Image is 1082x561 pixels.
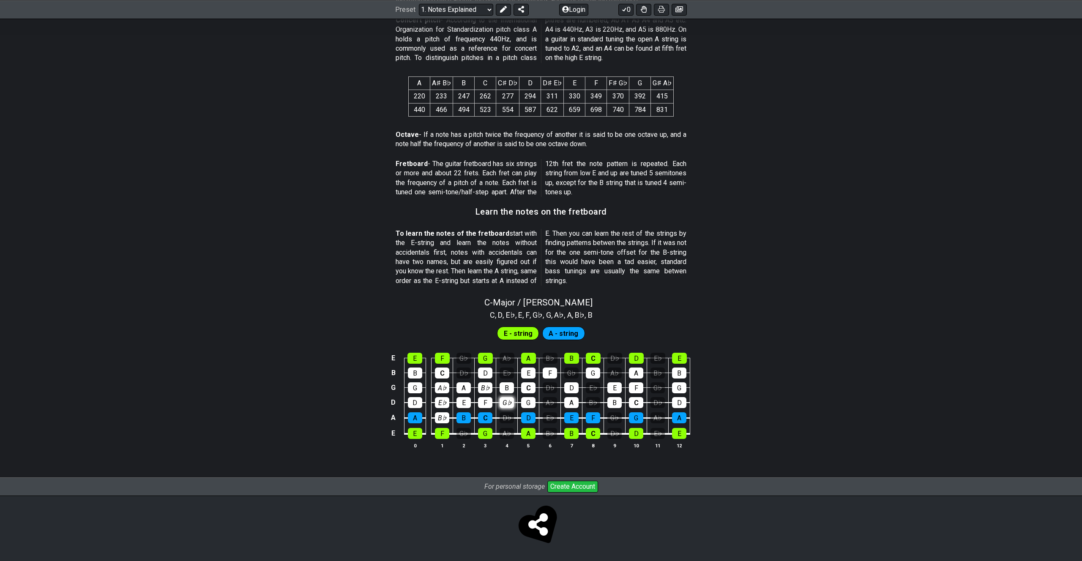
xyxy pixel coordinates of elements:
div: E♭ [586,382,600,393]
td: 247 [453,90,475,103]
div: D♭ [650,397,665,408]
div: D♭ [456,368,471,379]
div: D [629,353,644,364]
div: E [607,382,622,393]
div: D [478,368,492,379]
div: E [672,428,686,439]
div: C [521,382,536,393]
td: 233 [430,90,453,103]
span: Preset [395,5,415,14]
th: 12 [669,441,690,450]
button: Share Preset [514,3,529,15]
button: Login [559,3,588,15]
div: B [564,428,579,439]
th: C♯ D♭ [496,76,519,90]
select: Preset [419,3,493,15]
div: B♭ [586,397,600,408]
div: E [521,368,536,379]
div: B [456,412,471,423]
td: 698 [585,103,607,116]
div: D♭ [607,428,622,439]
td: 277 [496,90,519,103]
td: E [388,351,399,366]
div: G [672,382,686,393]
h3: Learn the notes on the fretboard [475,207,607,216]
div: B♭ [650,368,665,379]
td: A [388,410,399,426]
td: 831 [651,103,674,116]
th: 3 [475,441,496,450]
td: 330 [564,90,585,103]
div: B♭ [543,353,557,364]
button: Print [654,3,669,15]
span: C - Major / [PERSON_NAME] [484,297,593,308]
div: G [521,397,536,408]
div: F [435,353,450,364]
div: C [478,412,492,423]
td: 294 [519,90,541,103]
td: 220 [409,90,430,103]
td: 740 [607,103,629,116]
div: D [672,397,686,408]
div: D♭ [607,353,622,364]
th: 7 [561,441,582,450]
div: C [586,353,601,364]
th: 11 [647,441,669,450]
span: B [588,309,593,321]
div: A♭ [500,428,514,439]
div: G [629,412,643,423]
div: F [435,428,449,439]
td: D [388,395,399,410]
div: B [500,382,514,393]
strong: To learn the notes of the fretboard [396,229,509,237]
div: B [607,397,622,408]
button: Toggle Dexterity for all fretkits [636,3,651,15]
span: G♭ [533,309,543,321]
span: A♭ [554,309,564,321]
strong: Concert pitch [396,16,440,24]
strong: Fretboard [396,160,428,168]
td: 311 [541,90,564,103]
td: 587 [519,103,541,116]
div: G♭ [500,397,514,408]
th: F [585,76,607,90]
span: , [495,309,498,321]
th: E [564,76,585,90]
span: , [543,309,546,321]
td: 466 [430,103,453,116]
th: 8 [582,441,604,450]
div: G♭ [650,382,665,393]
i: For personal storage [484,482,545,490]
span: E [518,309,522,321]
span: Click to store and share! [521,507,561,547]
button: Create image [672,3,687,15]
th: 10 [626,441,647,450]
th: 4 [496,441,518,450]
div: A [408,412,422,423]
th: D♯ E♭ [541,76,564,90]
th: D [519,76,541,90]
td: 494 [453,103,475,116]
th: C [475,76,496,90]
button: Create Account [547,481,598,493]
div: B♭ [478,382,492,393]
span: C [490,309,495,321]
div: F [543,368,557,379]
th: 2 [453,441,475,450]
span: E♭ [506,309,515,321]
span: B♭ [575,309,585,321]
div: D [408,397,422,408]
td: G [388,380,399,395]
div: C [629,397,643,408]
button: Edit Preset [496,3,511,15]
span: First enable full edit mode to edit [504,327,533,340]
div: A♭ [650,412,665,423]
div: A♭ [543,397,557,408]
div: E [408,428,422,439]
div: B [564,353,579,364]
p: - If a note has a pitch twice the frequency of another it is said to be one octave up, and a note... [396,130,686,149]
th: 0 [404,441,426,450]
td: E [388,425,399,441]
div: D [629,428,643,439]
div: A [456,382,471,393]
